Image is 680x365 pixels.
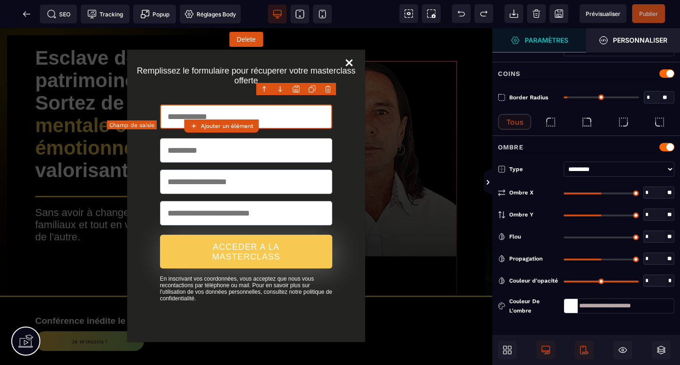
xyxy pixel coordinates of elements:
[474,4,493,23] span: Rétablir
[527,4,546,23] span: Nettoyage
[613,341,632,359] span: Masquer le bloc
[290,5,309,23] span: Voir tablette
[452,4,471,23] span: Défaire
[509,232,521,241] span: Flou
[160,245,333,274] text: En inscrivant vos coordonnées, vous acceptez que nous vous recontactions par téléphone ou mail. P...
[268,5,287,23] span: Voir bureau
[201,123,253,129] strong: Ajouter un élément
[133,5,176,23] span: Créer une alerte modale
[40,5,77,23] span: Métadata SEO
[492,169,502,197] span: Afficher les vues
[137,36,356,60] text: Remplissez le formulaire pour récuperer votre masterclass offerte
[81,5,130,23] span: Code de suivi
[509,94,548,101] span: Border Radius
[575,341,594,359] span: Afficher le mobile
[586,10,620,17] span: Prévisualiser
[618,116,629,128] img: bottom-right-radius.9d9d0345.svg
[17,5,36,23] span: Retour
[337,25,361,50] a: Close
[550,4,568,23] span: Enregistrer
[184,9,236,19] span: Réglages Body
[654,116,665,128] img: bottom-left-radius.301b1bf6.svg
[492,28,586,52] span: Ouvrir le gestionnaire de styles
[509,254,542,263] span: Propagation
[498,68,520,79] p: Coins
[639,10,658,17] span: Publier
[160,207,333,240] button: ACCEDER A LA MASTERCLASS
[613,37,667,44] strong: Personnaliser
[509,210,534,219] span: Ombre Y
[498,341,517,359] span: Ouvrir les blocs
[536,341,555,359] span: Afficher le desktop
[586,28,680,52] span: Ouvrir le gestionnaire de styles
[632,4,665,23] span: Enregistrer le contenu
[180,5,241,23] span: Favicon
[399,4,418,23] span: Voir les composants
[525,37,568,44] strong: Paramètres
[652,341,671,359] span: Ouvrir les calques
[509,164,523,174] span: Type
[580,4,627,23] span: Aperçu
[545,116,557,128] img: top-left-radius.822a4e29.svg
[184,119,259,133] button: Ajouter un élément
[581,116,593,128] img: top-right-radius.9e58d49b.svg
[47,9,70,19] span: SEO
[140,9,169,19] span: Popup
[509,297,559,315] div: Couleur de l'ombre
[313,5,332,23] span: Voir mobile
[422,4,441,23] span: Capture d'écran
[504,4,523,23] span: Importer
[509,276,558,285] span: Couleur d'opacité
[509,188,534,197] span: Ombre X
[498,142,524,153] p: Ombre
[87,9,123,19] span: Tracking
